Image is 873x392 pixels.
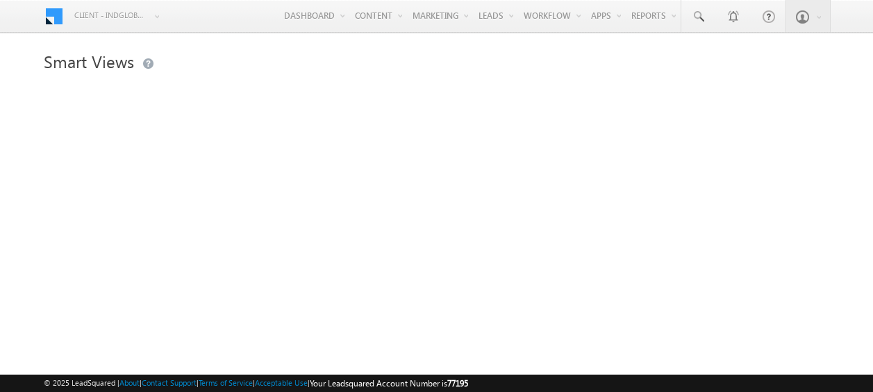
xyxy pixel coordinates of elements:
[447,378,468,389] span: 77195
[142,378,197,387] a: Contact Support
[255,378,308,387] a: Acceptable Use
[74,8,147,22] span: Client - indglobal2 (77195)
[119,378,140,387] a: About
[44,377,468,390] span: © 2025 LeadSquared | | | | |
[44,50,134,72] span: Smart Views
[199,378,253,387] a: Terms of Service
[310,378,468,389] span: Your Leadsquared Account Number is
